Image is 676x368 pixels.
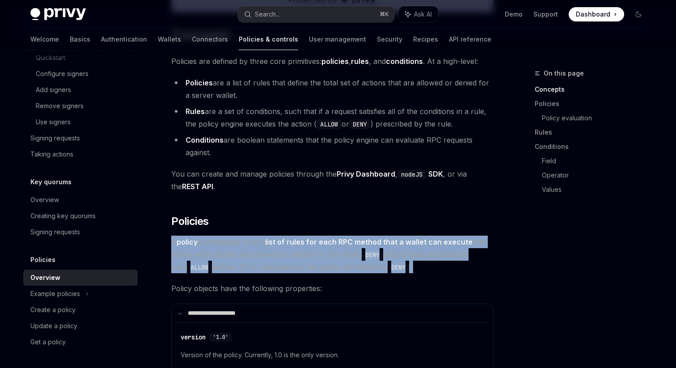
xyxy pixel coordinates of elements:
[30,149,73,160] div: Taking actions
[542,168,653,182] a: Operator
[30,321,77,331] div: Update a policy
[23,224,138,240] a: Signing requests
[535,82,653,97] a: Concepts
[535,140,653,154] a: Conditions
[576,10,610,19] span: Dashboard
[255,9,280,20] div: Search...
[30,8,86,21] img: dark logo
[23,318,138,334] a: Update a policy
[186,78,213,87] strong: Policies
[388,262,409,272] code: DENY
[505,10,523,19] a: Demo
[171,236,494,273] span: A is composed from a that define what actions are allowed or denied for the wallet. actions take ...
[23,130,138,146] a: Signing requests
[23,270,138,286] a: Overview
[239,29,298,50] a: Policies & controls
[631,7,646,21] button: Toggle dark mode
[30,272,60,283] div: Overview
[362,250,383,260] code: DENY
[171,168,494,193] span: You can create and manage policies through the , , or via the .
[413,29,438,50] a: Recipes
[158,29,181,50] a: Wallets
[30,133,80,144] div: Signing requests
[36,101,84,111] div: Remove signers
[177,237,198,246] strong: policy
[101,29,147,50] a: Authentication
[317,119,342,129] code: ALLOW
[30,337,66,347] div: Get a policy
[181,350,484,360] span: Version of the policy. Currently, 1.0 is the only version.
[171,282,494,295] span: Policy objects have the following properties:
[397,169,426,179] code: nodeJS
[30,211,96,221] div: Creating key quorums
[192,29,228,50] a: Connectors
[337,169,395,179] a: Privy Dashboard
[30,305,76,315] div: Create a policy
[181,333,206,342] div: version
[171,134,494,159] li: are boolean statements that the policy engine can evaluate RPC requests against.
[544,68,584,79] span: On this page
[186,135,224,144] strong: Conditions
[542,182,653,197] a: Values
[23,114,138,130] a: Use signers
[23,82,138,98] a: Add signers
[187,262,212,272] code: ALLOW
[30,195,59,205] div: Overview
[542,111,653,125] a: Policy evaluation
[309,29,366,50] a: User management
[182,182,213,191] a: REST API
[414,10,432,19] span: Ask AI
[36,68,89,79] div: Configure signers
[23,192,138,208] a: Overview
[399,6,438,22] button: Ask AI
[23,302,138,318] a: Create a policy
[321,57,349,66] strong: policies
[30,227,80,237] div: Signing requests
[449,29,491,50] a: API reference
[23,66,138,82] a: Configure signers
[171,214,208,228] span: Policies
[171,76,494,102] li: are a list of rules that define the total set of actions that are allowed or denied for a server ...
[238,6,394,22] button: Search...⌘K
[30,254,55,265] h5: Policies
[30,288,80,299] div: Example policies
[386,57,423,66] strong: conditions
[213,334,228,341] span: '1.0'
[349,119,371,129] code: DENY
[23,334,138,350] a: Get a policy
[380,11,389,18] span: ⌘ K
[265,237,473,246] strong: list of rules for each RPC method that a wallet can execute
[30,177,72,187] h5: Key quorums
[569,7,624,21] a: Dashboard
[535,97,653,111] a: Policies
[171,105,494,130] li: are a set of conditions, such that if a request satisfies all of the conditions in a rule, the po...
[70,29,90,50] a: Basics
[36,117,71,127] div: Use signers
[36,85,71,95] div: Add signers
[30,29,59,50] a: Welcome
[23,98,138,114] a: Remove signers
[23,208,138,224] a: Creating key quorums
[171,55,494,68] span: Policies are defined by three core primitives: , , and . At a high-level:
[542,154,653,168] a: Field
[428,169,443,179] a: SDK
[351,57,369,66] strong: rules
[533,10,558,19] a: Support
[535,125,653,140] a: Rules
[23,146,138,162] a: Taking actions
[186,107,205,116] strong: Rules
[377,29,402,50] a: Security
